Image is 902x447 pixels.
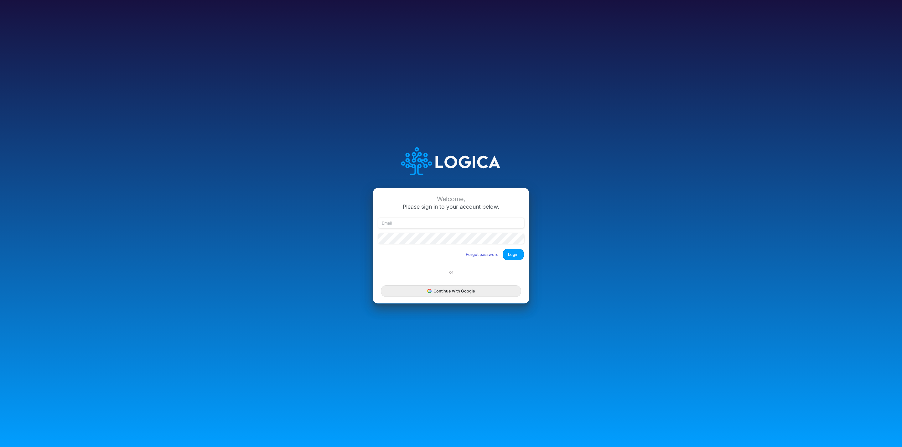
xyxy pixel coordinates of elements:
button: Continue with Google [381,285,521,297]
span: Please sign in to your account below. [403,203,499,210]
button: Forgot password [462,249,503,260]
input: Email [378,218,524,228]
button: Login [503,249,524,260]
div: Welcome, [378,196,524,203]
